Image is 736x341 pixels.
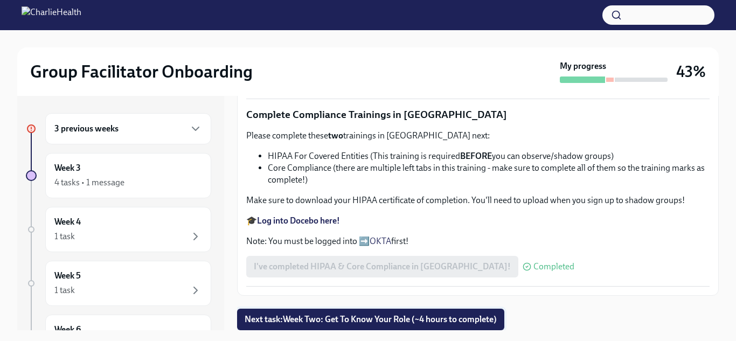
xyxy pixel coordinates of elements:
[246,108,710,122] p: Complete Compliance Trainings in [GEOGRAPHIC_DATA]
[54,270,81,282] h6: Week 5
[22,6,81,24] img: CharlieHealth
[268,162,710,186] li: Core Compliance (there are multiple left tabs in this training - make sure to complete all of the...
[533,262,574,271] span: Completed
[54,231,75,242] div: 1 task
[246,194,710,206] p: Make sure to download your HIPAA certificate of completion. You'll need to upload when you sign u...
[257,215,340,226] a: Log into Docebo here!
[45,113,211,144] div: 3 previous weeks
[246,215,710,227] p: 🎓
[246,130,710,142] p: Please complete these trainings in [GEOGRAPHIC_DATA] next:
[54,216,81,228] h6: Week 4
[30,61,253,82] h2: Group Facilitator Onboarding
[54,123,119,135] h6: 3 previous weeks
[370,236,391,246] a: OKTA
[54,324,81,336] h6: Week 6
[268,150,710,162] li: HIPAA For Covered Entities (This training is required you can observe/shadow groups)
[328,130,343,141] strong: two
[676,62,706,81] h3: 43%
[245,314,497,325] span: Next task : Week Two: Get To Know Your Role (~4 hours to complete)
[560,60,606,72] strong: My progress
[26,261,211,306] a: Week 51 task
[460,151,492,161] strong: BEFORE
[237,309,504,330] button: Next task:Week Two: Get To Know Your Role (~4 hours to complete)
[26,153,211,198] a: Week 34 tasks • 1 message
[26,207,211,252] a: Week 41 task
[246,235,710,247] p: Note: You must be logged into ➡️ first!
[54,284,75,296] div: 1 task
[54,177,124,189] div: 4 tasks • 1 message
[54,162,81,174] h6: Week 3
